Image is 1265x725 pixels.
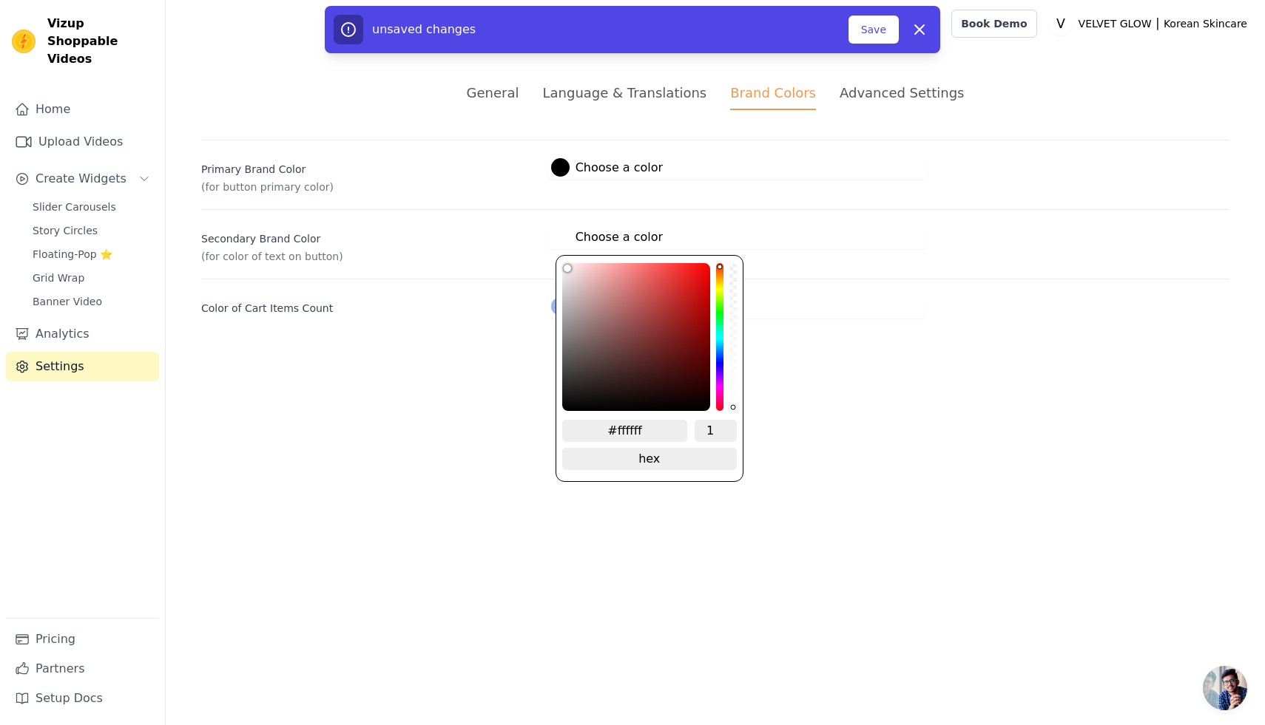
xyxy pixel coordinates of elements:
p: (for color of text on button) [201,249,536,264]
input: alpha channel [695,420,737,442]
a: Settings [6,352,159,381]
a: Slider Carousels [24,197,159,217]
span: Story Circles [33,223,98,238]
a: Setup Docs [6,684,159,713]
div: color picker [556,255,743,482]
div: Language & Translations [542,83,706,103]
button: Choose a color color picker [548,294,666,319]
input: hex color [562,420,688,442]
div: Brand Colors [730,83,816,110]
a: Floating-Pop ⭐ [24,244,159,265]
div: hue channel [716,263,723,411]
div: brightness channel [564,265,571,409]
div: General [467,83,519,103]
div: Chat öffnen [1203,666,1247,710]
a: Partners [6,654,159,684]
a: Grid Wrap [24,268,159,288]
span: unsaved changes [372,22,476,36]
div: alpha channel [729,263,737,411]
button: Choose a color color picker [548,155,666,180]
label: Choose a color [551,158,663,177]
a: Story Circles [24,220,159,241]
label: Choose a color [551,228,663,246]
button: Create Widgets [6,164,159,194]
span: Create Widgets [36,170,127,188]
p: (for button primary color) [201,180,536,194]
label: Secondary Brand Color [201,225,536,246]
a: Analytics [6,319,159,349]
span: Floating-Pop ⭐ [33,247,112,262]
button: Choose a color color picker [548,225,666,249]
span: Banner Video [33,294,102,309]
a: Pricing [6,624,159,654]
button: Save [849,16,899,44]
div: Advanced Settings [840,83,964,103]
div: saturation channel [564,265,709,272]
span: Grid Wrap [33,270,84,285]
a: Home [6,95,159,124]
a: Banner Video [24,291,159,312]
span: Slider Carousels [33,200,116,214]
a: Upload Videos [6,127,159,157]
label: Color of Cart Items Count [201,295,536,316]
label: Choose a color [551,297,663,316]
label: Primary Brand Color [201,156,536,177]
